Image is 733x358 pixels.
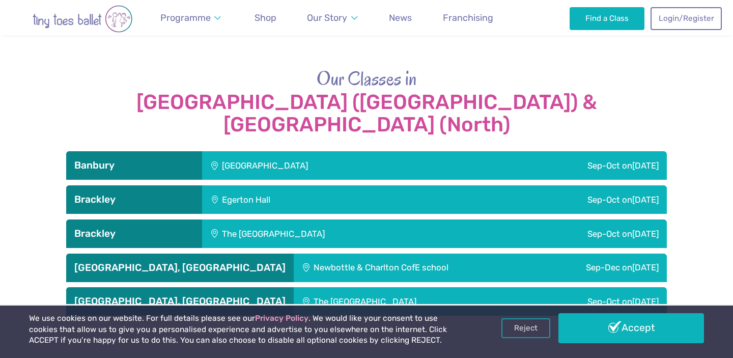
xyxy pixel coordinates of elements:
[29,313,468,346] p: We use cookies on our website. For full details please see our . We would like your consent to us...
[465,151,667,180] div: Sep-Oct on
[632,229,659,239] span: [DATE]
[255,314,308,323] a: Privacy Policy
[632,160,659,171] span: [DATE]
[558,313,704,343] a: Accept
[517,287,667,316] div: Sep-Oct on
[74,262,286,274] h3: [GEOGRAPHIC_DATA], [GEOGRAPHIC_DATA]
[302,7,362,30] a: Our Story
[438,7,498,30] a: Franchising
[294,287,517,316] div: The [GEOGRAPHIC_DATA]
[74,295,286,308] h3: [GEOGRAPHIC_DATA], [GEOGRAPHIC_DATA]
[384,7,416,30] a: News
[202,151,465,180] div: [GEOGRAPHIC_DATA]
[66,91,667,136] strong: [GEOGRAPHIC_DATA] ([GEOGRAPHIC_DATA]) & [GEOGRAPHIC_DATA] (North)
[632,296,659,307] span: [DATE]
[11,5,154,33] img: tiny toes ballet
[443,12,493,23] span: Franchising
[160,12,211,23] span: Programme
[651,7,722,30] a: Login/Register
[418,185,667,214] div: Sep-Oct on
[74,194,194,206] h3: Brackley
[632,195,659,205] span: [DATE]
[74,159,194,172] h3: Banbury
[570,7,644,30] a: Find a Class
[202,219,481,248] div: The [GEOGRAPHIC_DATA]
[307,12,347,23] span: Our Story
[294,254,535,282] div: Newbottle & Charlton CofE school
[317,65,417,92] span: Our Classes in
[250,7,281,30] a: Shop
[202,185,418,214] div: Egerton Hall
[74,228,194,240] h3: Brackley
[501,318,550,338] a: Reject
[255,12,276,23] span: Shop
[535,254,667,282] div: Sep-Dec on
[156,7,226,30] a: Programme
[632,262,659,272] span: [DATE]
[481,219,667,248] div: Sep-Oct on
[389,12,412,23] span: News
